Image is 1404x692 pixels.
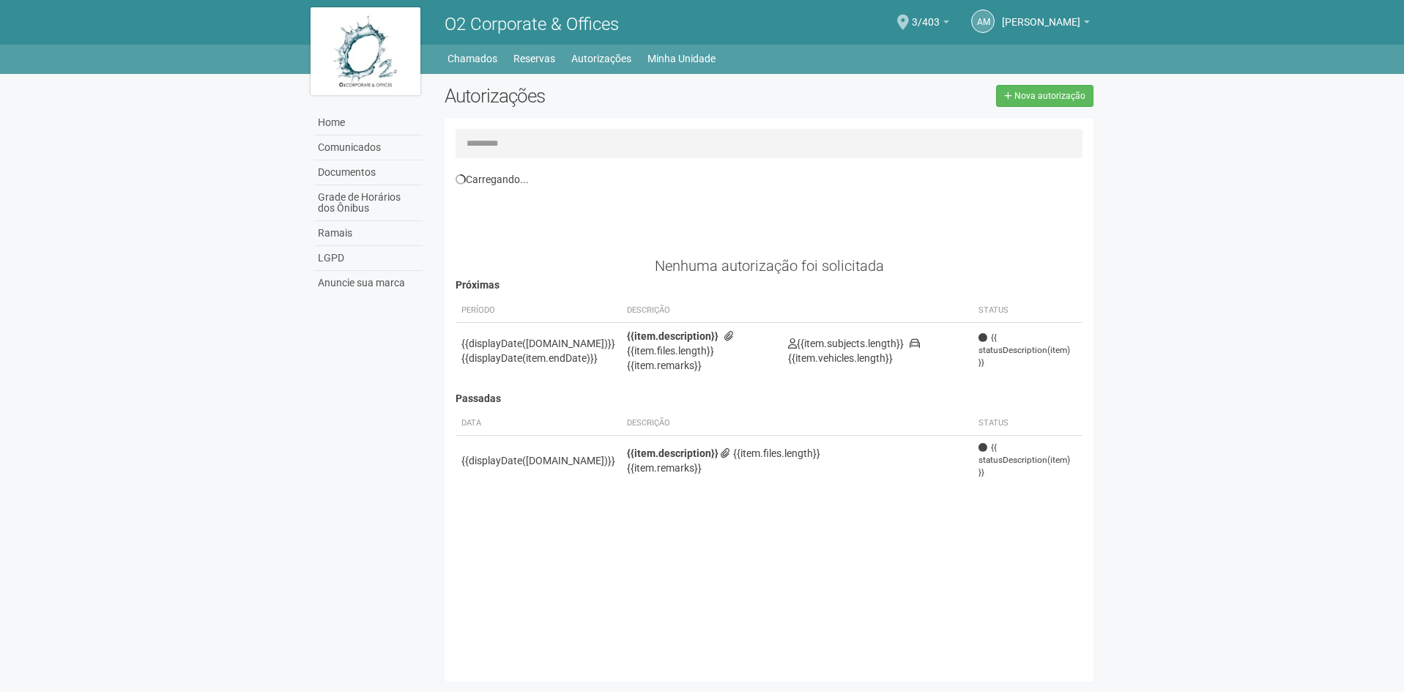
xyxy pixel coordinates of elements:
th: Descrição [621,412,973,436]
a: Anuncie sua marca [314,271,423,295]
span: O2 Corporate & Offices [445,14,619,34]
div: Carregando... [456,173,1083,186]
div: {{displayDate(item.endDate)}} [461,351,615,365]
a: Reservas [513,48,555,69]
a: Chamados [447,48,497,69]
th: Data [456,412,621,436]
div: {{displayDate([DOMAIN_NAME])}} [461,336,615,351]
div: {{item.remarks}} [627,461,967,475]
a: AM [971,10,995,33]
h2: Autorizações [445,85,758,107]
div: {{displayDate([DOMAIN_NAME])}} [461,453,615,468]
a: 3/403 [912,18,949,30]
a: Nova autorização [996,85,1093,107]
h4: Passadas [456,393,1083,404]
a: Home [314,111,423,135]
th: Período [456,299,621,323]
th: Descrição [621,299,782,323]
a: Ramais [314,221,423,246]
span: Nova autorização [1014,91,1085,101]
span: {{item.subjects.length}} [788,338,904,349]
span: {{item.vehicles.length}} [788,338,920,364]
a: LGPD [314,246,423,271]
a: Grade de Horários dos Ônibus [314,185,423,221]
a: Minha Unidade [647,48,716,69]
span: {{ statusDescription(item) }} [978,442,1077,479]
div: {{item.remarks}} [627,358,776,373]
a: [PERSON_NAME] [1002,18,1090,30]
th: Status [973,412,1082,436]
img: logo.jpg [311,7,420,95]
span: Anny Marcelle Gonçalves [1002,2,1080,28]
a: Autorizações [571,48,631,69]
span: {{item.files.length}} [627,330,737,357]
strong: {{item.description}} [627,447,718,459]
span: {{item.files.length}} [721,447,820,459]
a: Comunicados [314,135,423,160]
div: Nenhuma autorização foi solicitada [456,259,1083,272]
a: Documentos [314,160,423,185]
th: Status [973,299,1082,323]
span: 3/403 [912,2,940,28]
span: {{ statusDescription(item) }} [978,332,1077,369]
h4: Próximas [456,280,1083,291]
strong: {{item.description}} [627,330,718,342]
